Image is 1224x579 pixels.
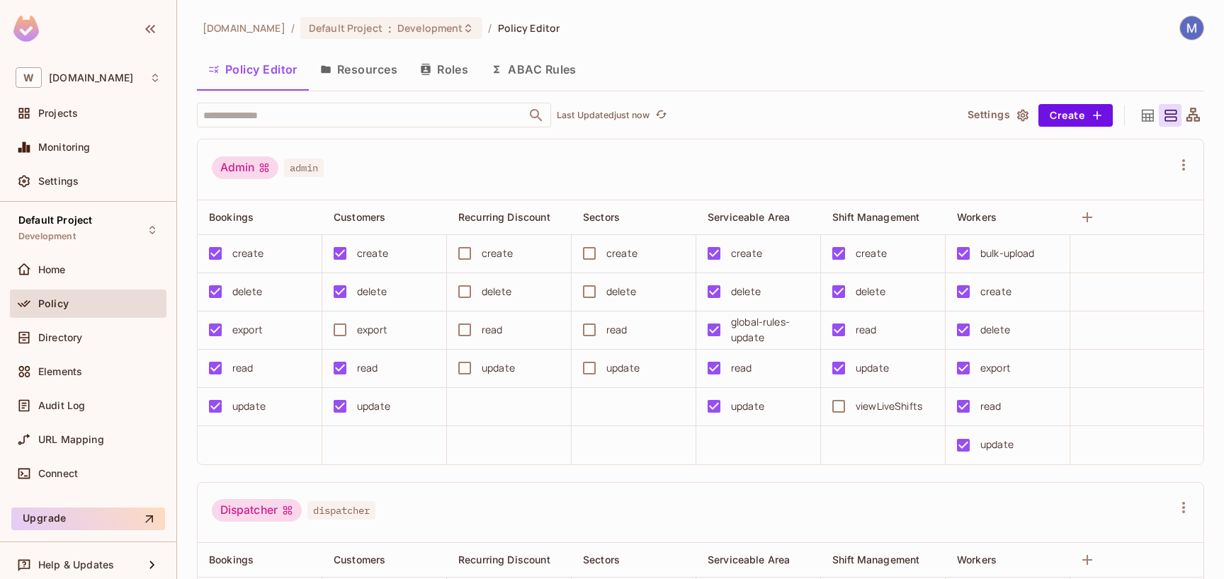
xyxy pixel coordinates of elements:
span: Policy Editor [498,21,560,35]
button: Create [1038,104,1113,127]
span: admin [284,159,324,177]
span: Sectors [583,554,620,566]
span: refresh [655,108,667,122]
span: Workers [957,554,997,566]
button: Roles [409,52,480,87]
span: Settings [38,176,79,187]
div: read [232,360,254,376]
span: Directory [38,332,82,343]
div: delete [232,284,262,299]
span: Shift Management [832,211,919,223]
div: create [606,246,637,261]
li: / [291,21,295,35]
div: export [357,322,387,338]
div: delete [980,322,1010,338]
span: W [16,67,42,88]
span: Workers [957,211,997,223]
span: Recurring Discount [458,211,550,223]
span: Default Project [18,214,92,226]
span: Customers [334,211,385,223]
button: Open [526,105,546,125]
div: create [482,246,513,261]
button: Policy Editor [197,52,309,87]
span: Click to refresh data [650,107,669,124]
span: Home [38,264,66,275]
span: Serviceable Area [708,211,790,223]
div: update [482,360,515,376]
div: delete [731,284,761,299]
div: create [731,246,762,261]
span: Bookings [209,211,254,223]
span: the active workspace [203,21,285,35]
span: Monitoring [38,142,91,153]
span: : [387,23,392,34]
div: Dispatcher [212,499,302,522]
div: delete [357,284,387,299]
div: update [980,437,1014,452]
div: delete [856,284,885,299]
div: create [232,246,263,261]
div: read [357,360,378,376]
button: refresh [652,107,669,124]
button: Settings [962,104,1033,127]
span: dispatcher [307,501,375,520]
span: Connect [38,468,78,479]
div: Admin [212,156,278,179]
span: Development [18,231,76,242]
div: export [232,322,263,338]
div: create [856,246,887,261]
span: Elements [38,366,82,377]
div: read [980,399,1002,414]
div: read [606,322,628,338]
span: Serviceable Area [708,554,790,566]
div: read [731,360,752,376]
div: update [731,399,764,414]
div: read [856,322,877,338]
img: Mithilesh Gupta [1180,16,1203,40]
div: update [856,360,889,376]
span: Development [397,21,463,35]
button: Upgrade [11,508,165,530]
span: Projects [38,108,78,119]
img: SReyMgAAAABJRU5ErkJggg== [13,16,39,42]
span: Help & Updates [38,559,114,571]
div: create [980,284,1011,299]
div: update [606,360,640,376]
div: export [980,360,1011,376]
div: delete [606,284,636,299]
span: URL Mapping [38,434,104,445]
div: read [482,322,503,338]
div: update [232,399,266,414]
span: Bookings [209,554,254,566]
div: update [357,399,390,414]
li: / [488,21,492,35]
span: Workspace: withpronto.com [49,72,133,84]
div: bulk-upload [980,246,1035,261]
div: create [357,246,388,261]
div: global-rules-update [731,314,809,345]
span: Recurring Discount [458,554,550,566]
div: delete [482,284,511,299]
button: ABAC Rules [480,52,588,87]
span: Customers [334,554,385,566]
span: Sectors [583,211,620,223]
span: Shift Management [832,554,919,566]
button: Resources [309,52,409,87]
span: Policy [38,298,69,309]
div: viewLiveShifts [856,399,922,414]
p: Last Updated just now [557,110,650,121]
span: Default Project [309,21,382,35]
span: Audit Log [38,400,85,411]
